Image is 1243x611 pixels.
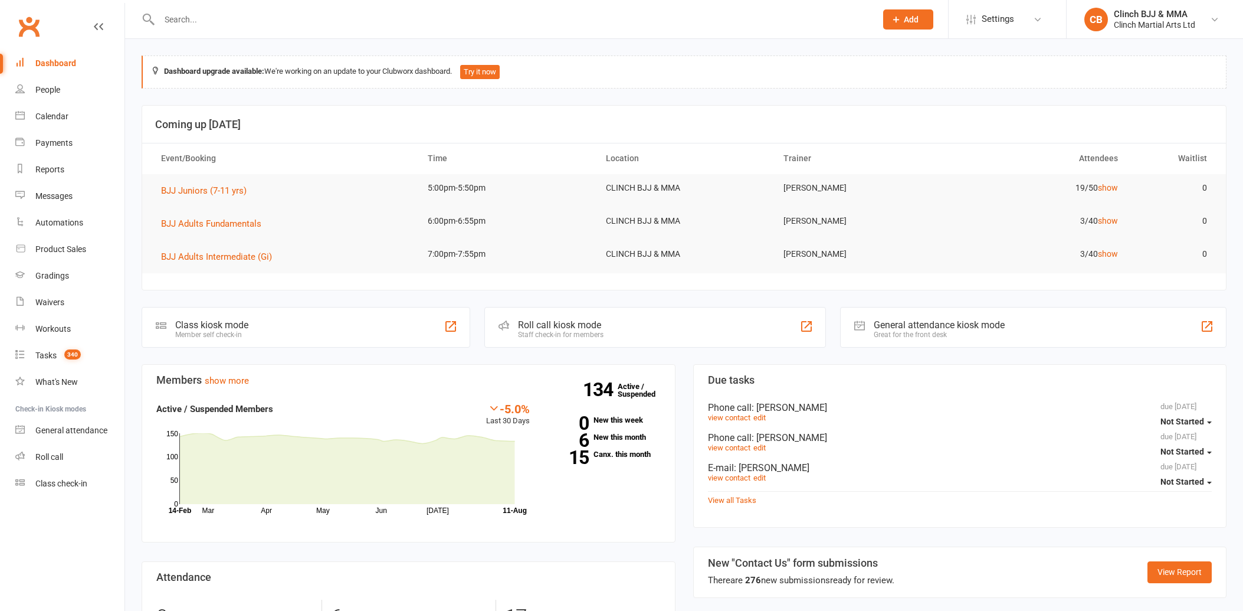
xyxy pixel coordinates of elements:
[1160,411,1212,432] button: Not Started
[773,240,950,268] td: [PERSON_NAME]
[486,402,530,415] div: -5.0%
[708,462,1212,473] div: E-mail
[1147,561,1212,583] a: View Report
[14,12,44,41] a: Clubworx
[35,452,63,462] div: Roll call
[155,119,1213,130] h3: Coming up [DATE]
[64,349,81,360] span: 340
[15,470,124,497] a: Class kiosk mode
[1129,207,1218,235] td: 0
[156,374,661,386] h3: Members
[752,432,827,443] span: : [PERSON_NAME]
[15,444,124,470] a: Roll call
[951,207,1129,235] td: 3/40
[734,462,809,473] span: : [PERSON_NAME]
[1160,471,1212,492] button: Not Started
[708,496,756,505] a: View all Tasks
[35,218,83,227] div: Automations
[708,413,750,422] a: view contact
[1114,9,1195,19] div: Clinch BJJ & MMA
[547,450,660,458] a: 15Canx. this month
[1160,417,1204,426] span: Not Started
[164,67,264,76] strong: Dashboard upgrade available:
[161,218,261,229] span: BJJ Adults Fundamentals
[708,443,750,452] a: view contact
[205,375,249,386] a: show more
[150,143,417,174] th: Event/Booking
[518,331,604,339] div: Staff check-in for members
[15,210,124,236] a: Automations
[15,183,124,210] a: Messages
[951,240,1129,268] td: 3/40
[773,143,950,174] th: Trainer
[518,319,604,331] div: Roll call kiosk mode
[142,55,1226,89] div: We're working on an update to your Clubworx dashboard.
[417,174,595,202] td: 5:00pm-5:50pm
[708,402,1212,413] div: Phone call
[35,351,57,360] div: Tasks
[15,77,124,103] a: People
[35,112,68,121] div: Calendar
[708,374,1212,386] h3: Due tasks
[1084,8,1108,31] div: CB
[708,432,1212,443] div: Phone call
[15,236,124,263] a: Product Sales
[874,331,1005,339] div: Great for the front desk
[175,331,248,339] div: Member self check-in
[595,240,773,268] td: CLINCH BJJ & MMA
[35,377,78,387] div: What's New
[1098,249,1118,259] a: show
[35,324,71,334] div: Workouts
[1129,240,1218,268] td: 0
[1129,174,1218,202] td: 0
[417,143,595,174] th: Time
[161,250,280,264] button: BJJ Adults Intermediate (Gi)
[156,404,273,414] strong: Active / Suspended Members
[15,289,124,316] a: Waivers
[156,11,868,28] input: Search...
[708,573,894,587] div: There are new submissions ready for review.
[982,6,1014,32] span: Settings
[1129,143,1218,174] th: Waitlist
[417,240,595,268] td: 7:00pm-7:55pm
[35,85,60,94] div: People
[1098,216,1118,226] a: show
[547,416,660,424] a: 0New this week
[753,473,766,482] a: edit
[547,414,589,432] strong: 0
[547,433,660,441] a: 6New this month
[35,271,69,280] div: Gradings
[1098,183,1118,192] a: show
[904,15,919,24] span: Add
[1160,477,1204,486] span: Not Started
[1160,441,1212,462] button: Not Started
[595,207,773,235] td: CLINCH BJJ & MMA
[15,342,124,369] a: Tasks 340
[15,316,124,342] a: Workouts
[35,138,73,148] div: Payments
[35,479,87,488] div: Class check-in
[161,184,255,198] button: BJJ Juniors (7-11 yrs)
[156,571,661,583] h3: Attendance
[15,369,124,396] a: What's New
[161,251,272,262] span: BJJ Adults Intermediate (Gi)
[35,244,86,254] div: Product Sales
[15,50,124,77] a: Dashboard
[15,156,124,183] a: Reports
[595,174,773,202] td: CLINCH BJJ & MMA
[752,402,827,413] span: : [PERSON_NAME]
[951,143,1129,174] th: Attendees
[595,143,773,174] th: Location
[874,319,1005,331] div: General attendance kiosk mode
[15,417,124,444] a: General attendance kiosk mode
[883,9,933,30] button: Add
[773,174,950,202] td: [PERSON_NAME]
[35,426,107,435] div: General attendance
[175,319,248,331] div: Class kiosk mode
[15,130,124,156] a: Payments
[486,402,530,427] div: Last 30 Days
[161,185,247,196] span: BJJ Juniors (7-11 yrs)
[15,263,124,289] a: Gradings
[773,207,950,235] td: [PERSON_NAME]
[35,191,73,201] div: Messages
